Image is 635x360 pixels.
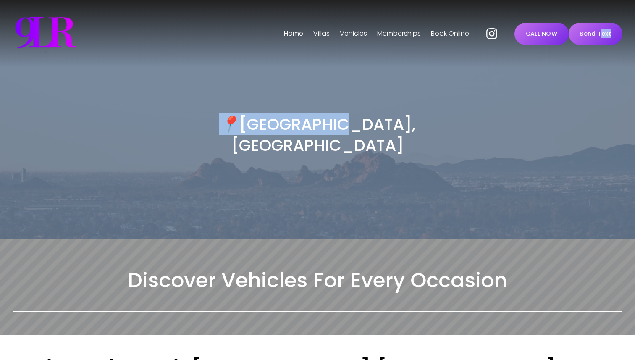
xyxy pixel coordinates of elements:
[340,27,367,40] a: folder dropdown
[485,27,499,40] a: Instagram
[13,13,78,55] img: 999 Luxury Rentals
[514,23,569,45] a: CALL NOW
[569,23,622,45] a: Send Text
[165,114,470,156] h3: [GEOGRAPHIC_DATA], [GEOGRAPHIC_DATA]
[313,27,330,40] a: folder dropdown
[340,28,367,40] span: Vehicles
[313,28,330,40] span: Villas
[377,27,421,40] a: Memberships
[219,113,239,135] em: 📍
[431,27,469,40] a: Book Online
[284,27,303,40] a: Home
[13,267,622,294] h2: Discover Vehicles For Every Occasion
